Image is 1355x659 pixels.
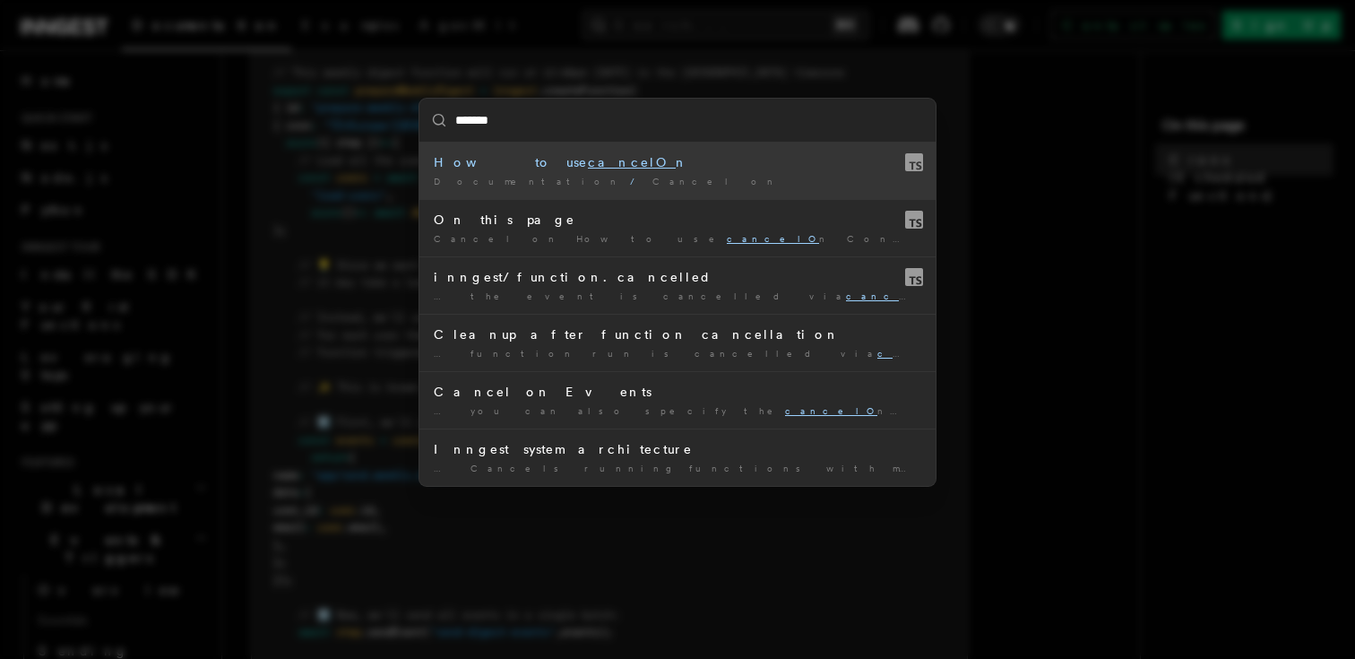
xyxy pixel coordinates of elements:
[434,383,921,401] div: Cancel on Events
[434,176,623,186] span: Documentation
[434,290,921,303] div: … the event is cancelled via n event, function timeouts …
[434,211,921,229] div: On this page
[727,233,819,244] mark: cancelO
[434,440,921,458] div: Inngest system architecture
[434,232,921,246] div: Cancel on How to use n Configuration Examples With …
[434,325,921,343] div: Cleanup after function cancellation
[434,404,921,418] div: … you can also specify the n option which allows …
[434,462,921,475] div: … Cancels running functions with matching n expressions. Writes ingested …
[785,405,877,416] mark: cancelO
[434,153,921,171] div: How to use n
[630,176,645,186] span: /
[588,155,676,169] mark: cancelO
[846,290,938,301] mark: cancelO
[877,348,970,359] mark: cancelO
[434,268,921,286] div: inngest/function.cancelled
[652,176,780,186] span: Cancel on
[434,347,921,360] div: … function run is cancelled via n event, REST API …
